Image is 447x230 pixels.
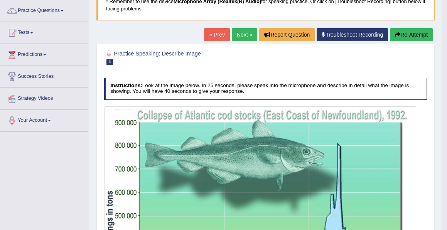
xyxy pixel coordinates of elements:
h4: Look at the image below. In 25 seconds, please speak into the microphone and describe in detail w... [104,78,427,100]
button: Re-Attempt [390,28,433,41]
h2: Practice Speaking: Describe Image [104,49,304,65]
button: Report Question [259,28,315,41]
a: Strategy Videos [0,88,88,107]
a: Predictions [0,44,88,63]
a: Tests [0,22,88,41]
a: Next » [232,28,257,41]
span: 4 [106,59,113,65]
b: Instructions: [110,82,142,88]
a: Troubleshoot Recording [317,28,388,41]
a: Your Account [0,110,88,129]
a: Success Stories [0,66,88,85]
a: « Prev [204,28,229,41]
